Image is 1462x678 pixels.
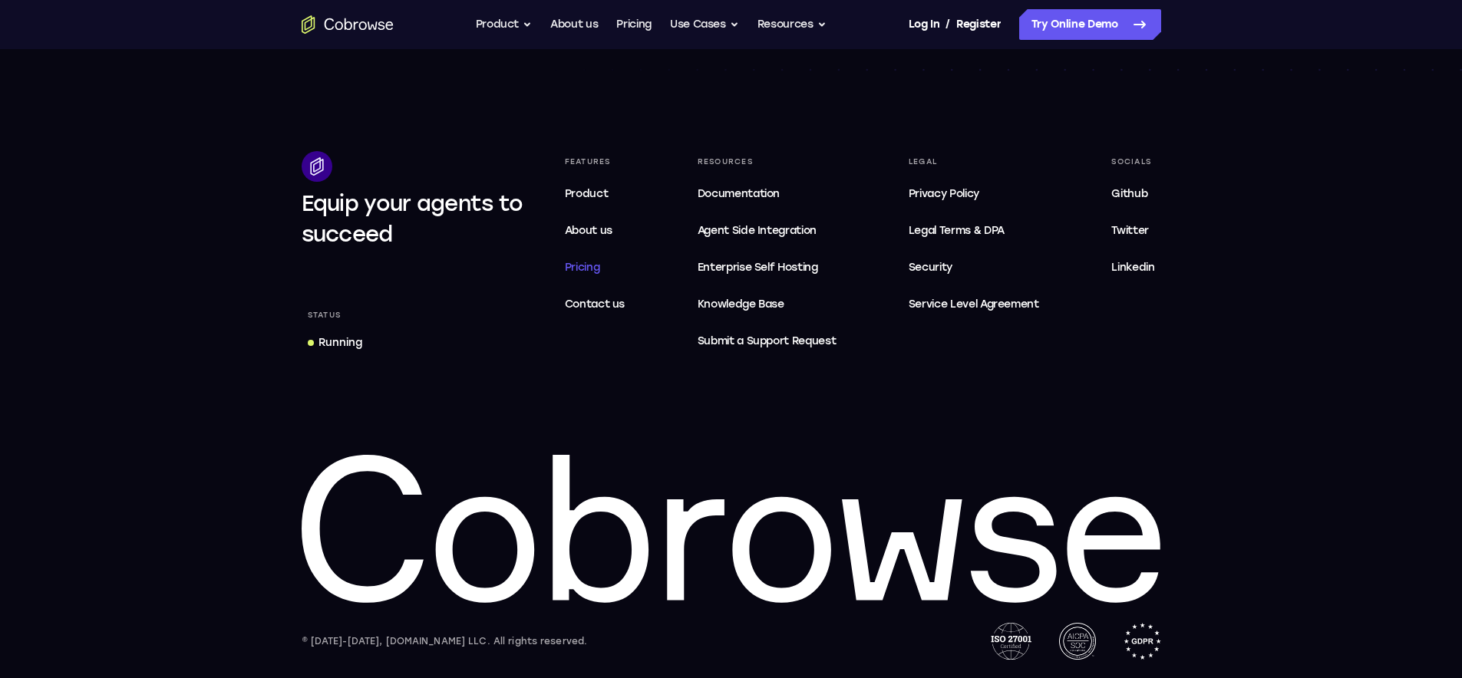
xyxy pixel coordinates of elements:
span: Enterprise Self Hosting [698,258,837,277]
a: Legal Terms & DPA [903,216,1045,246]
span: Linkedin [1111,261,1154,274]
a: Github [1105,179,1160,209]
button: Resources [757,9,827,40]
a: Contact us [559,289,632,320]
div: Features [559,151,632,173]
div: © [DATE]-[DATE], [DOMAIN_NAME] LLC. All rights reserved. [302,634,588,649]
span: Knowledge Base [698,298,784,311]
span: About us [565,224,612,237]
span: Legal Terms & DPA [909,224,1005,237]
button: Product [476,9,533,40]
a: Documentation [691,179,843,209]
span: Product [565,187,609,200]
a: Try Online Demo [1019,9,1161,40]
a: About us [559,216,632,246]
span: Security [909,261,952,274]
img: ISO [991,623,1031,660]
span: Contact us [565,298,625,311]
span: Pricing [565,261,600,274]
img: AICPA SOC [1059,623,1096,660]
span: Equip your agents to succeed [302,190,523,247]
a: Security [903,252,1045,283]
a: Pricing [559,252,632,283]
button: Use Cases [670,9,739,40]
a: Product [559,179,632,209]
a: Register [956,9,1001,40]
div: Running [318,335,362,351]
div: Resources [691,151,843,173]
div: Status [302,304,348,326]
a: Privacy Policy [903,179,1045,209]
a: Twitter [1105,216,1160,246]
a: Submit a Support Request [691,326,843,357]
span: Agent Side Integration [698,222,837,240]
span: Documentation [698,187,780,200]
a: Log In [909,9,939,40]
a: Linkedin [1105,252,1160,283]
span: Service Level Agreement [909,295,1039,314]
span: Submit a Support Request [698,332,837,351]
a: Pricing [616,9,652,40]
span: Twitter [1111,224,1149,237]
span: Privacy Policy [909,187,979,200]
a: Knowledge Base [691,289,843,320]
div: Socials [1105,151,1160,173]
a: Running [302,329,368,357]
span: Github [1111,187,1147,200]
span: / [946,15,950,34]
img: GDPR [1124,623,1161,660]
a: Go to the home page [302,15,394,34]
div: Legal [903,151,1045,173]
a: Enterprise Self Hosting [691,252,843,283]
a: Agent Side Integration [691,216,843,246]
a: Service Level Agreement [903,289,1045,320]
a: About us [550,9,598,40]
